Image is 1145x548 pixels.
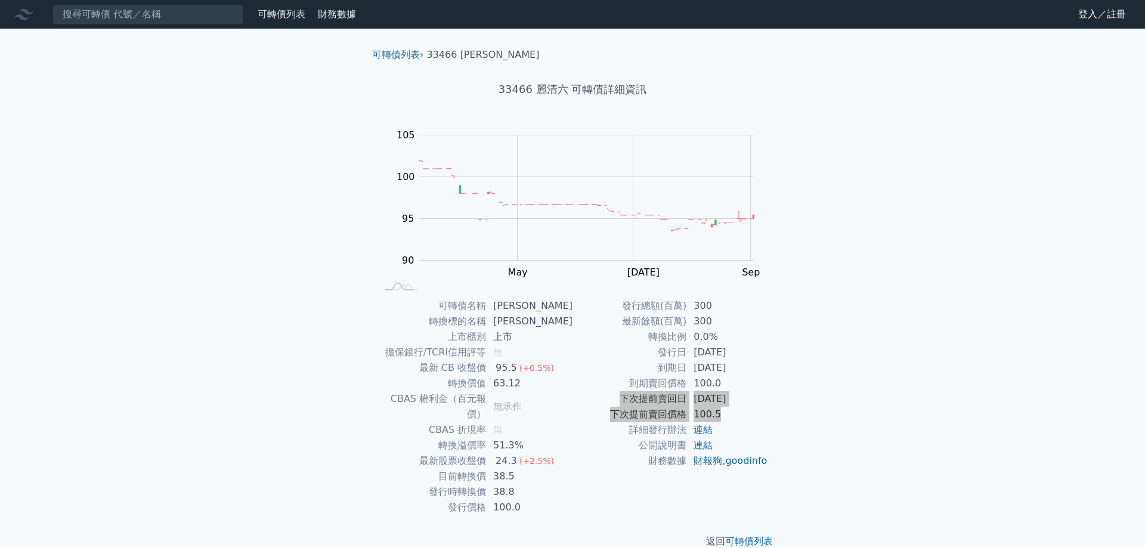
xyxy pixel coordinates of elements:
[686,298,768,314] td: 300
[493,424,503,435] span: 無
[493,453,519,469] div: 24.3
[397,171,415,182] tspan: 100
[686,376,768,391] td: 100.0
[572,329,686,345] td: 轉換比例
[572,422,686,438] td: 詳細發行辦法
[725,535,773,547] a: 可轉債列表
[686,329,768,345] td: 0.0%
[493,401,522,412] span: 無承作
[318,8,356,20] a: 財務數據
[427,48,540,62] li: 33466 [PERSON_NAME]
[377,345,486,360] td: 擔保銀行/TCRI信用評等
[519,456,554,466] span: (+2.5%)
[377,438,486,453] td: 轉換溢價率
[686,453,768,469] td: ,
[372,48,423,62] li: ›
[572,360,686,376] td: 到期日
[686,391,768,407] td: [DATE]
[486,500,572,515] td: 100.0
[377,391,486,422] td: CBAS 權利金（百元報價）
[363,81,782,98] h1: 33466 麗清六 可轉債詳細資訊
[686,345,768,360] td: [DATE]
[377,484,486,500] td: 發行時轉換價
[686,360,768,376] td: [DATE]
[52,4,243,24] input: 搜尋可轉債 代號／名稱
[486,484,572,500] td: 38.8
[694,455,722,466] a: 財報狗
[377,469,486,484] td: 目前轉換價
[377,376,486,391] td: 轉換價值
[694,439,713,451] a: 連結
[397,129,415,141] tspan: 105
[572,453,686,469] td: 財務數據
[377,422,486,438] td: CBAS 折現率
[402,255,414,266] tspan: 90
[486,314,572,329] td: [PERSON_NAME]
[402,213,414,224] tspan: 95
[486,298,572,314] td: [PERSON_NAME]
[1069,5,1135,24] a: 登入／註冊
[377,298,486,314] td: 可轉債名稱
[572,376,686,391] td: 到期賣回價格
[572,345,686,360] td: 發行日
[391,129,772,278] g: Chart
[377,329,486,345] td: 上市櫃別
[377,360,486,376] td: 最新 CB 收盤價
[486,438,572,453] td: 51.3%
[686,314,768,329] td: 300
[377,453,486,469] td: 最新股票收盤價
[572,314,686,329] td: 最新餘額(百萬)
[486,329,572,345] td: 上市
[1085,491,1145,548] div: 聊天小工具
[493,360,519,376] div: 95.5
[694,424,713,435] a: 連結
[508,267,528,278] tspan: May
[725,455,767,466] a: goodinfo
[627,267,660,278] tspan: [DATE]
[519,363,554,373] span: (+0.5%)
[742,267,760,278] tspan: Sep
[686,407,768,422] td: 100.5
[258,8,305,20] a: 可轉債列表
[493,346,503,358] span: 無
[1085,491,1145,548] iframe: Chat Widget
[572,438,686,453] td: 公開說明書
[377,500,486,515] td: 發行價格
[572,407,686,422] td: 下次提前賣回價格
[486,469,572,484] td: 38.5
[377,314,486,329] td: 轉換標的名稱
[572,298,686,314] td: 發行總額(百萬)
[486,376,572,391] td: 63.12
[572,391,686,407] td: 下次提前賣回日
[372,49,420,60] a: 可轉債列表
